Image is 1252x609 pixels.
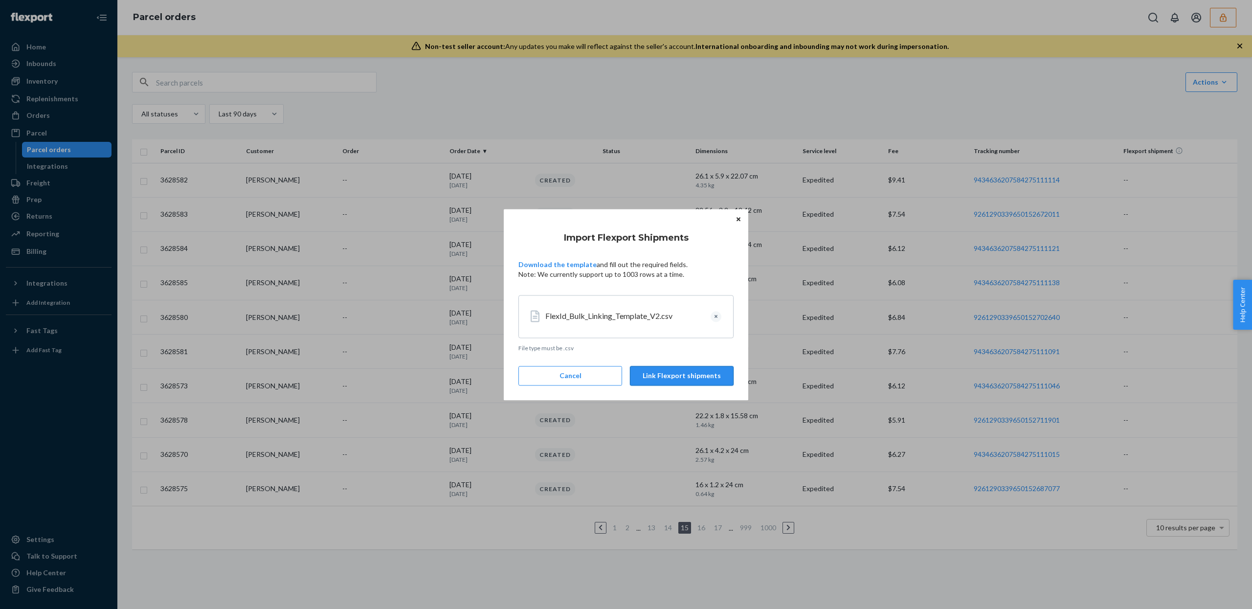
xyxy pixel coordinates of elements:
[518,344,734,352] p: File type must be .csv
[518,231,734,244] h4: Import Flexport Shipments
[518,366,622,385] button: Cancel
[518,260,734,279] p: and fill out the required fields. Note: We currently support up to 1003 rows at a time.
[630,366,734,385] button: Link Flexport shipments
[545,311,703,322] div: FlexId_Bulk_Linking_Template_V2.csv
[711,311,721,322] button: Clear
[734,214,743,225] button: Close
[518,260,597,269] a: Download the template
